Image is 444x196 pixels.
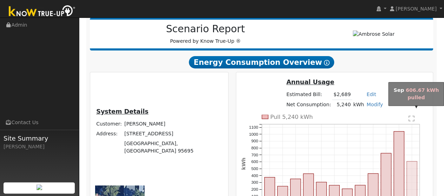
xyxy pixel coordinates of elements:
u: Annual Usage [286,79,334,86]
td: $2,689 [332,90,352,100]
td: Estimated Bill: [285,90,332,100]
img: Ambrose Solar [353,31,395,38]
a: Modify [366,102,383,107]
img: retrieve [37,184,42,190]
text: 1000 [249,132,258,137]
div: Powered by Know True-Up ® [93,23,318,45]
text: 600 [251,159,258,164]
span: Energy Consumption Overview [189,56,334,69]
span: [PERSON_NAME] [396,6,437,12]
a: Edit [366,92,376,97]
td: kWh [352,100,365,110]
text: 700 [251,153,258,157]
td: [GEOGRAPHIC_DATA], [GEOGRAPHIC_DATA] 95695 [123,139,223,156]
td: [PERSON_NAME] [123,119,223,129]
td: Net Consumption: [285,100,332,110]
text: 300 [251,180,258,185]
td: Customer: [95,119,123,129]
td: Address: [95,129,123,139]
td: [STREET_ADDRESS] [123,129,223,139]
h2: Scenario Report [97,23,314,35]
u: System Details [96,108,148,115]
text: 200 [251,187,258,192]
i: Show Help [324,60,329,66]
strong: Sep [393,87,404,93]
text: 500 [251,166,258,171]
text:  [409,115,415,122]
text: 400 [251,173,258,178]
text: kWh [241,157,246,170]
text: 800 [251,146,258,150]
text: 1100 [249,125,258,130]
span: Site Summary [4,134,75,143]
td: 5,240 [332,100,352,110]
text: Pull 5,240 kWh [270,114,313,120]
text: 900 [251,138,258,143]
img: Know True-Up [5,4,79,20]
span: 606.67 kWh pulled [406,87,439,100]
div: [PERSON_NAME] [4,143,75,150]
